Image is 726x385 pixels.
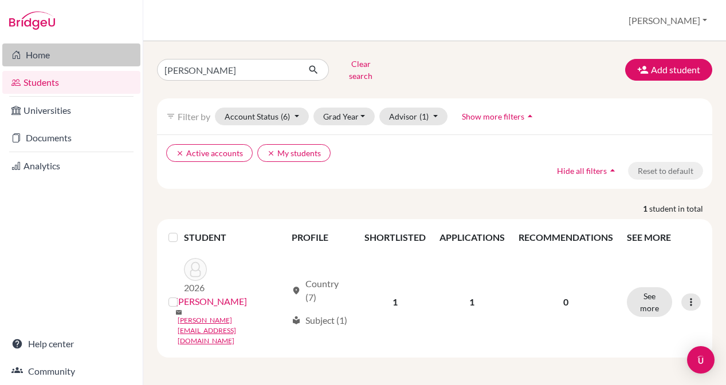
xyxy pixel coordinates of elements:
img: Bridge-U [9,11,55,30]
button: Clear search [329,55,393,85]
button: Advisor(1) [379,108,448,125]
span: Filter by [178,111,210,122]
button: Reset to default [628,162,703,180]
a: Universities [2,99,140,122]
a: [PERSON_NAME][EMAIL_ADDRESS][DOMAIN_NAME] [178,315,287,346]
button: Grad Year [313,108,375,125]
button: Hide all filtersarrow_drop_up [547,162,628,180]
img: MUTAFCI MAGALHAES, Samuel [184,258,207,281]
i: arrow_drop_up [607,165,618,176]
div: Subject (1) [292,313,347,327]
button: Show more filtersarrow_drop_up [452,108,546,125]
td: 1 [358,251,433,353]
td: 1 [433,251,512,353]
i: arrow_drop_up [524,110,536,122]
th: RECOMMENDATIONS [512,224,620,251]
th: SHORTLISTED [358,224,433,251]
i: filter_list [166,112,175,121]
span: Hide all filters [557,166,607,176]
button: Account Status(6) [215,108,309,125]
span: mail [175,309,182,316]
span: (6) [281,112,290,121]
a: Students [2,71,140,94]
a: Analytics [2,154,140,177]
p: 2026 [184,281,207,295]
a: Documents [2,126,140,149]
i: clear [176,149,184,157]
button: Add student [625,59,712,81]
span: Show more filters [462,112,524,121]
span: student in total [649,203,712,215]
button: clearMy students [257,144,331,162]
th: PROFILE [285,224,357,251]
button: [PERSON_NAME] [623,10,712,31]
input: Find student by name... [157,59,299,81]
a: Help center [2,332,140,355]
p: 0 [519,295,613,309]
i: clear [267,149,275,157]
a: Home [2,43,140,66]
span: local_library [292,316,301,325]
button: clearActive accounts [166,144,253,162]
th: STUDENT [184,224,285,251]
button: See more [627,287,672,317]
a: [PERSON_NAME] [175,295,247,308]
div: Open Intercom Messenger [687,346,715,374]
div: Country (7) [292,277,350,304]
strong: 1 [643,203,649,215]
th: APPLICATIONS [433,224,512,251]
span: location_on [292,286,301,295]
th: SEE MORE [620,224,708,251]
span: (1) [419,112,429,121]
a: Community [2,360,140,383]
